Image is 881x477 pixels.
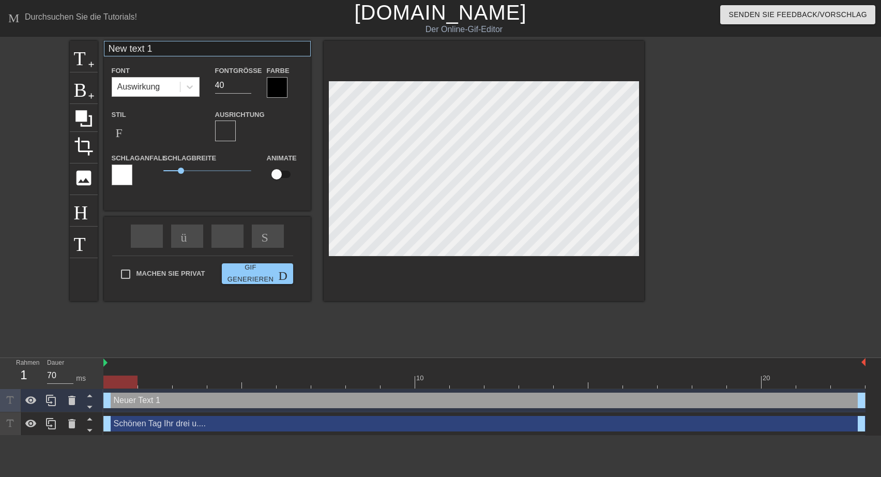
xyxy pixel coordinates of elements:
span: crop [74,137,94,156]
label: Schlagbreite [163,153,217,163]
label: Font [112,66,130,76]
span: Tastatur [74,231,94,251]
a: Durchsuchen Sie die Tutorials! [8,10,137,26]
span: Hilfe [74,200,94,219]
span: drag-handle [856,419,867,429]
span: Format-Bold [116,125,128,137]
label: Fontgröße [215,66,262,76]
span: format-align-center [240,125,252,137]
label: Ausrichtung [215,110,265,120]
span: add-circle [87,92,96,100]
label: Animate [267,153,297,163]
button: Senden Sie Feedback/Vorschlag [720,5,875,24]
span: Bild [74,77,94,97]
div: Der Online-Gif-Editor [299,23,629,36]
div: ms [76,373,86,384]
div: Auswirkung [117,81,160,93]
span: Titel [74,46,94,65]
img: bound-end.png [861,358,865,366]
div: 10 [416,373,423,383]
label: Stil [112,110,126,120]
span: format-align-justify [281,125,294,137]
div: 1 [16,366,32,384]
span: bow [221,229,234,242]
span: format-underline [157,125,170,137]
span: photo-size-select-large [74,168,94,188]
span: überspringen [181,229,193,242]
label: Dauer [47,360,64,366]
span: Senden Sie Feedback/Vorschlag [728,8,867,21]
span: add-circle [87,60,96,69]
span: Skip-next [262,229,274,242]
span: schnell-rewind [141,229,153,242]
span: Menü-Buch [8,10,21,22]
label: Schlaganfall [112,153,166,163]
span: drag-handle [856,395,867,406]
span: format-align-right [261,125,273,137]
span: format-ital [136,125,149,137]
div: Durchsuchen Sie die Tutorials! [25,12,137,21]
button: Gif generieren [222,263,293,284]
label: Farbe [267,66,290,76]
div: 20 [763,373,770,383]
span: format-align-left [219,125,232,137]
a: [DOMAIN_NAME] [354,1,526,24]
span: drag-handle [102,419,112,429]
span: Gif generieren [226,262,289,286]
span: Doppelpfeil [279,267,291,280]
div: Rahmen [8,358,39,388]
span: drag-handle [102,395,112,406]
span: Machen Sie privat [136,269,205,279]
